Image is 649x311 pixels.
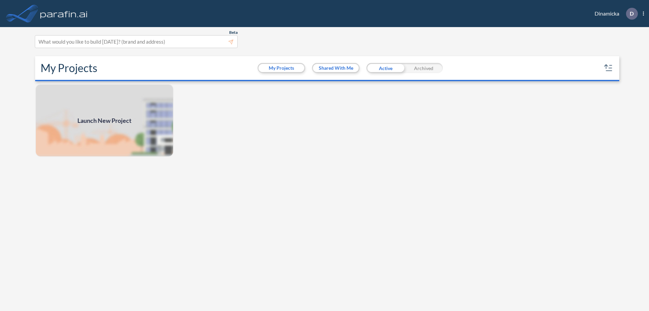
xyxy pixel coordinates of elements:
[77,116,131,125] span: Launch New Project
[405,63,443,73] div: Archived
[41,62,97,74] h2: My Projects
[35,84,174,157] a: Launch New Project
[366,63,405,73] div: Active
[259,64,304,72] button: My Projects
[603,63,614,73] button: sort
[229,30,238,35] span: Beta
[313,64,359,72] button: Shared With Me
[39,7,89,20] img: logo
[584,8,644,20] div: Dinamicka
[35,84,174,157] img: add
[630,10,634,17] p: D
